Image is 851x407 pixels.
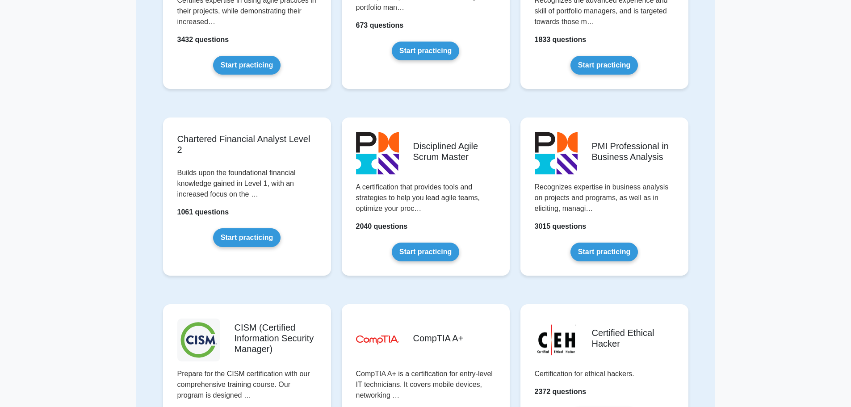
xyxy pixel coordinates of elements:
[392,243,459,261] a: Start practicing
[570,243,638,261] a: Start practicing
[392,42,459,60] a: Start practicing
[213,228,281,247] a: Start practicing
[213,56,281,75] a: Start practicing
[570,56,638,75] a: Start practicing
